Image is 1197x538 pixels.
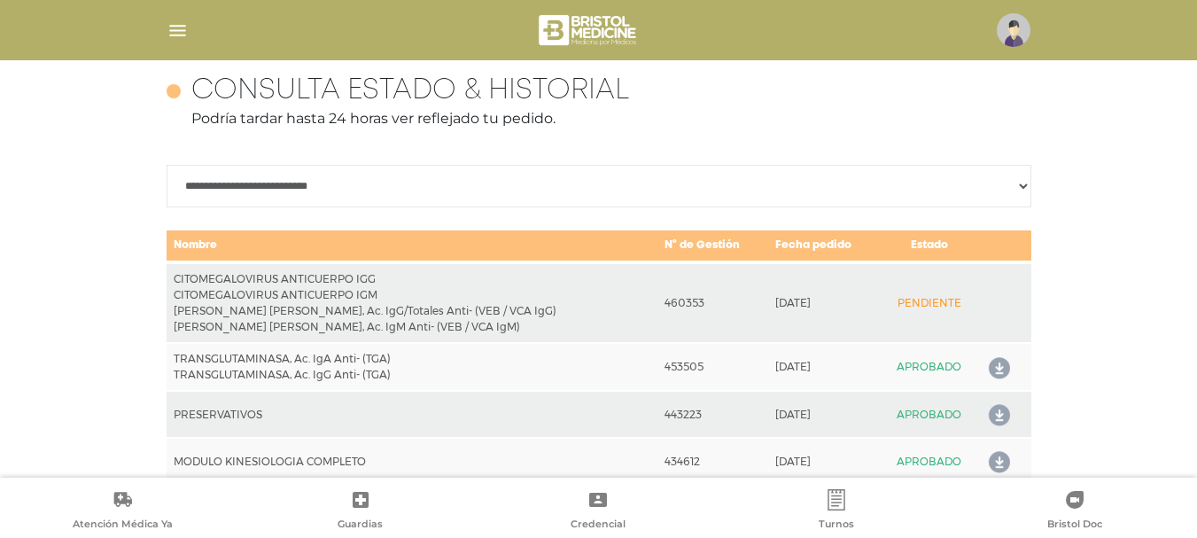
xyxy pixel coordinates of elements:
p: Podría tardar hasta 24 horas ver reflejado tu pedido. [167,108,1031,129]
td: [DATE] [768,343,880,391]
td: 443223 [657,391,768,438]
img: profile-placeholder.svg [997,13,1030,47]
img: bristol-medicine-blanco.png [536,9,641,51]
span: Credencial [571,518,626,534]
td: N° de Gestión [657,230,768,262]
span: Bristol Doc [1047,518,1102,534]
a: Bristol Doc [955,489,1193,534]
h4: Consulta estado & historial [191,74,629,108]
a: Credencial [479,489,718,534]
td: PENDIENTE [881,262,978,343]
span: Atención Médica Ya [73,518,173,534]
td: Estado [881,230,978,262]
td: Nombre [167,230,658,262]
td: 434612 [657,438,768,485]
img: Cober_menu-lines-white.svg [167,19,189,42]
td: MODULO KINESIOLOGIA COMPLETO [167,438,658,485]
a: Guardias [242,489,480,534]
span: Guardias [338,518,383,534]
td: TRANSGLUTAMINASA, Ac. IgA Anti- (TGA) TRANSGLUTAMINASA, Ac. IgG Anti- (TGA) [167,343,658,391]
td: APROBADO [881,438,978,485]
a: Atención Médica Ya [4,489,242,534]
td: CITOMEGALOVIRUS ANTICUERPO IGG CITOMEGALOVIRUS ANTICUERPO IGM [PERSON_NAME] [PERSON_NAME], Ac. Ig... [167,262,658,343]
td: [DATE] [768,262,880,343]
td: [DATE] [768,438,880,485]
td: [DATE] [768,391,880,438]
td: Fecha pedido [768,230,880,262]
td: APROBADO [881,343,978,391]
td: 460353 [657,262,768,343]
td: 453505 [657,343,768,391]
a: Turnos [718,489,956,534]
span: Turnos [819,518,854,534]
td: APROBADO [881,391,978,438]
td: PRESERVATIVOS [167,391,658,438]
